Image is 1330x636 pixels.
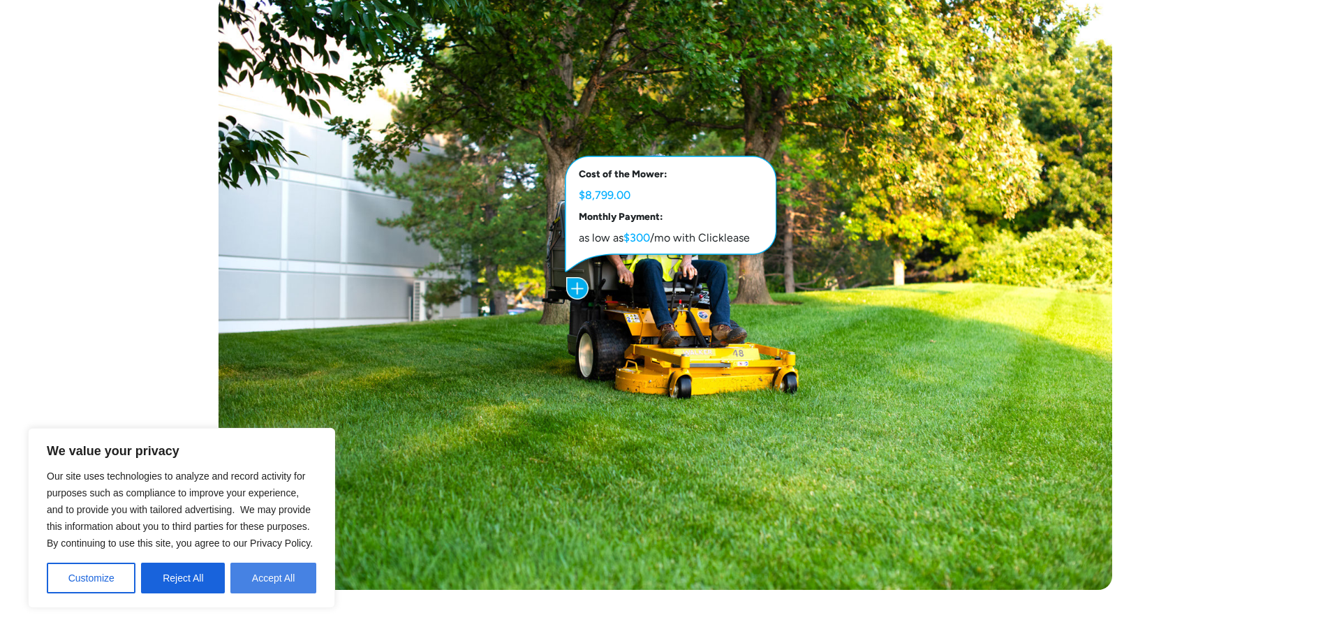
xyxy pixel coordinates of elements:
[141,563,225,593] button: Reject All
[579,231,767,246] p: as low as /mo with Clicklease
[230,563,316,593] button: Accept All
[566,277,589,299] img: Plus icon with blue background
[28,428,335,608] div: We value your privacy
[579,188,767,203] p: $8,799.00
[579,210,767,224] h5: Monthly Payment:
[47,563,135,593] button: Customize
[623,231,650,244] strong: $300
[579,168,767,182] h5: Cost of the Mower:
[47,471,313,549] span: Our site uses technologies to analyze and record activity for purposes such as compliance to impr...
[47,443,316,459] p: We value your privacy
